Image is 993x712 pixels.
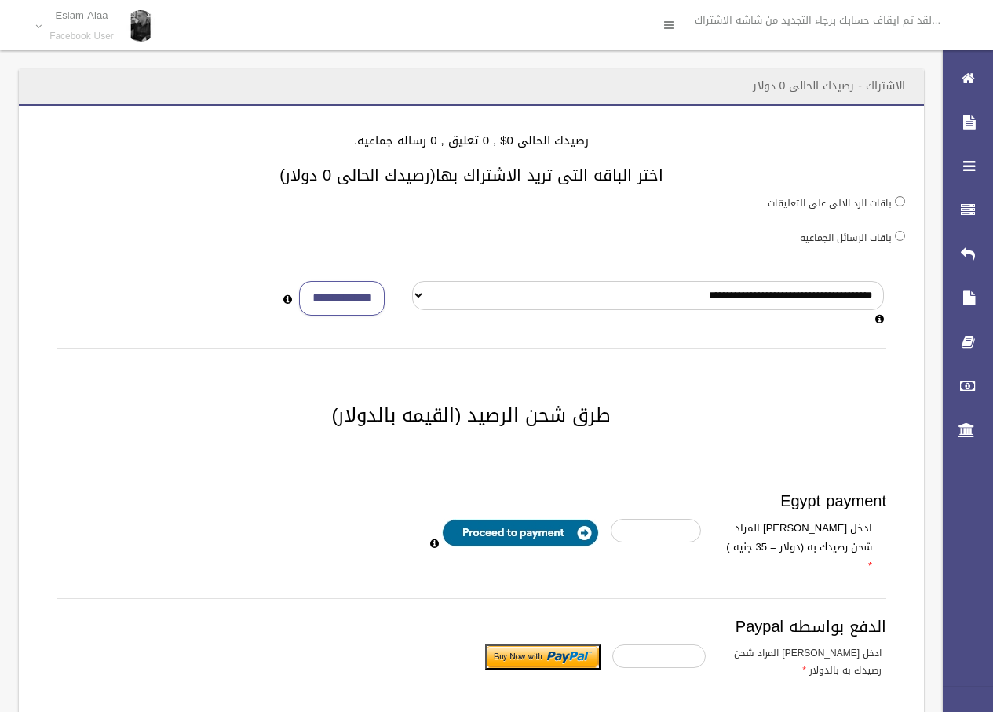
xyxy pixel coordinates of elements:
input: Submit [485,644,601,670]
label: باقات الرد الالى على التعليقات [768,195,892,212]
h2: طرق شحن الرصيد (القيمه بالدولار) [38,405,905,425]
header: الاشتراك - رصيدك الحالى 0 دولار [734,71,924,101]
label: ادخل [PERSON_NAME] المراد شحن رصيدك به (دولار = 35 جنيه ) [713,519,884,575]
label: ادخل [PERSON_NAME] المراد شحن رصيدك به بالدولار [717,644,893,679]
h3: اختر الباقه التى تريد الاشتراك بها(رصيدك الحالى 0 دولار) [38,166,905,184]
h3: الدفع بواسطه Paypal [57,618,886,635]
h4: رصيدك الحالى 0$ , 0 تعليق , 0 رساله جماعيه. [38,134,905,148]
small: Facebook User [49,31,114,42]
p: Eslam Alaa [49,9,114,21]
h3: Egypt payment [57,492,886,509]
label: باقات الرسائل الجماعيه [800,229,892,246]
